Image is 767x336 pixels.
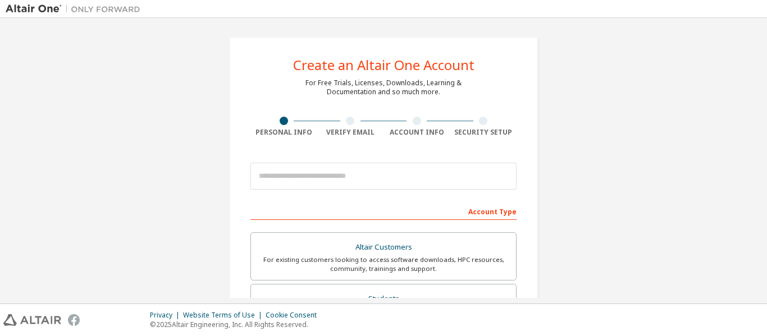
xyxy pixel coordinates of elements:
[258,255,509,273] div: For existing customers looking to access software downloads, HPC resources, community, trainings ...
[250,202,517,220] div: Account Type
[250,128,317,137] div: Personal Info
[258,291,509,307] div: Students
[317,128,384,137] div: Verify Email
[3,314,61,326] img: altair_logo.svg
[293,58,474,72] div: Create an Altair One Account
[266,311,323,320] div: Cookie Consent
[150,320,323,329] p: © 2025 Altair Engineering, Inc. All Rights Reserved.
[68,314,80,326] img: facebook.svg
[150,311,183,320] div: Privacy
[383,128,450,137] div: Account Info
[258,240,509,255] div: Altair Customers
[305,79,462,96] div: For Free Trials, Licenses, Downloads, Learning & Documentation and so much more.
[183,311,266,320] div: Website Terms of Use
[6,3,146,15] img: Altair One
[450,128,517,137] div: Security Setup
